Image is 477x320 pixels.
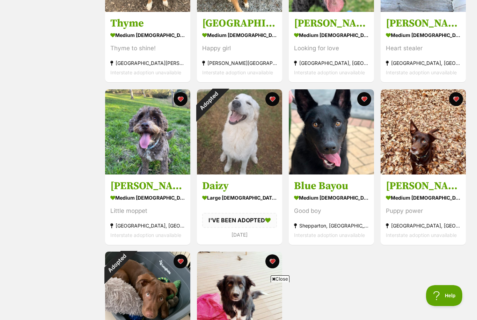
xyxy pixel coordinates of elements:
div: I'VE BEEN ADOPTED [202,213,277,228]
div: [GEOGRAPHIC_DATA], [GEOGRAPHIC_DATA] [386,59,461,68]
span: Close [271,275,289,282]
a: [PERSON_NAME] medium [DEMOGRAPHIC_DATA] Dog Heart stealer [GEOGRAPHIC_DATA], [GEOGRAPHIC_DATA] In... [381,12,466,83]
h3: [GEOGRAPHIC_DATA] [202,17,277,30]
div: medium [DEMOGRAPHIC_DATA] Dog [110,30,185,40]
button: favourite [449,92,463,106]
div: Puppy power [386,206,461,216]
a: [PERSON_NAME] medium [DEMOGRAPHIC_DATA] Dog Looking for love [GEOGRAPHIC_DATA], [GEOGRAPHIC_DATA]... [289,12,374,83]
img: Blue Bayou [289,89,374,174]
h3: Daizy [202,179,277,193]
h3: [PERSON_NAME] [386,17,461,30]
a: Adopted [197,169,282,176]
div: [GEOGRAPHIC_DATA], [GEOGRAPHIC_DATA] [110,221,185,230]
span: Interstate adoption unavailable [202,70,273,76]
div: large [DEMOGRAPHIC_DATA] Dog [202,193,277,203]
div: medium [DEMOGRAPHIC_DATA] Dog [386,30,461,40]
a: Blue Bayou medium [DEMOGRAPHIC_DATA] Dog Good boy Shepparton, [GEOGRAPHIC_DATA] Interstate adopti... [289,174,374,245]
a: [GEOGRAPHIC_DATA] medium [DEMOGRAPHIC_DATA] Dog Happy girl [PERSON_NAME][GEOGRAPHIC_DATA], [GEOGR... [197,12,282,83]
iframe: Help Scout Beacon - Open [426,285,463,306]
span: Interstate adoption unavailable [110,70,181,76]
img: Daizy [197,89,282,174]
span: Interstate adoption unavailable [294,232,365,238]
a: [PERSON_NAME] medium [DEMOGRAPHIC_DATA] Dog Puppy power [GEOGRAPHIC_DATA], [GEOGRAPHIC_DATA] Inte... [381,174,466,245]
button: favourite [265,254,279,268]
div: [GEOGRAPHIC_DATA][PERSON_NAME][GEOGRAPHIC_DATA] [110,59,185,68]
span: Interstate adoption unavailable [110,232,181,238]
div: medium [DEMOGRAPHIC_DATA] Dog [110,193,185,203]
div: Looking for love [294,44,369,53]
h3: [PERSON_NAME] [386,179,461,193]
button: favourite [357,92,371,106]
a: [PERSON_NAME] medium [DEMOGRAPHIC_DATA] Dog Little moppet [GEOGRAPHIC_DATA], [GEOGRAPHIC_DATA] In... [105,174,190,245]
div: [GEOGRAPHIC_DATA], [GEOGRAPHIC_DATA] [294,59,369,68]
div: Shepparton, [GEOGRAPHIC_DATA] [294,221,369,230]
div: Adopted [96,243,138,284]
span: Interstate adoption unavailable [294,70,365,76]
div: Happy girl [202,44,277,53]
button: favourite [174,92,188,106]
iframe: Advertisement [111,285,366,317]
div: [DATE] [202,230,277,239]
div: medium [DEMOGRAPHIC_DATA] Dog [294,193,369,203]
div: medium [DEMOGRAPHIC_DATA] Dog [294,30,369,40]
h3: Thyme [110,17,185,30]
button: favourite [174,254,188,268]
div: Heart stealer [386,44,461,53]
a: Daizy large [DEMOGRAPHIC_DATA] Dog I'VE BEEN ADOPTED [DATE] favourite [197,174,282,244]
h3: Blue Bayou [294,179,369,193]
div: [GEOGRAPHIC_DATA], [GEOGRAPHIC_DATA] [386,221,461,230]
h3: [PERSON_NAME] [294,17,369,30]
div: [PERSON_NAME][GEOGRAPHIC_DATA], [GEOGRAPHIC_DATA] [202,59,277,68]
span: Interstate adoption unavailable [386,70,457,76]
div: Adopted [188,80,229,122]
div: medium [DEMOGRAPHIC_DATA] Dog [386,193,461,203]
a: Thyme medium [DEMOGRAPHIC_DATA] Dog Thyme to shine! [GEOGRAPHIC_DATA][PERSON_NAME][GEOGRAPHIC_DAT... [105,12,190,83]
div: Good boy [294,206,369,216]
img: Milo Russelton [105,89,190,174]
img: Milo Haliwell [381,89,466,174]
span: Interstate adoption unavailable [386,232,457,238]
div: medium [DEMOGRAPHIC_DATA] Dog [202,30,277,40]
div: Thyme to shine! [110,44,185,53]
h3: [PERSON_NAME] [110,179,185,193]
button: favourite [265,92,279,106]
div: Little moppet [110,206,185,216]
